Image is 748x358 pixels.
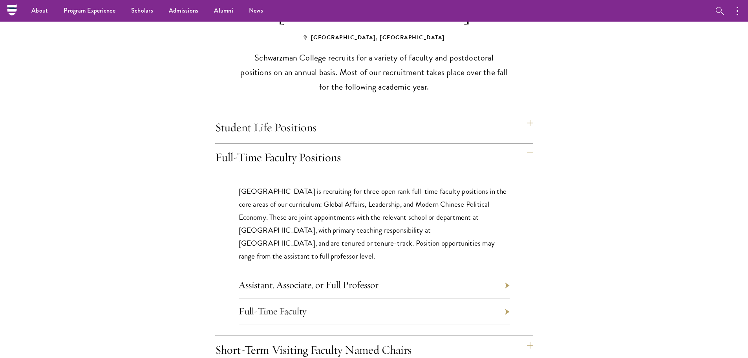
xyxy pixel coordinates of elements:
[239,185,510,263] p: [GEOGRAPHIC_DATA] is recruiting for three open rank full-time faculty positions in the core areas...
[239,305,306,317] a: Full-Time Faculty
[304,33,445,42] span: [GEOGRAPHIC_DATA], [GEOGRAPHIC_DATA]
[239,279,379,291] a: Assistant, Associate, or Full Professor
[215,143,533,173] h4: Full-Time Faculty Positions
[215,114,533,143] h4: Student Life Positions
[239,50,510,94] p: Schwarzman College recruits for a variety of faculty and postdoctoral positions on an annual basi...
